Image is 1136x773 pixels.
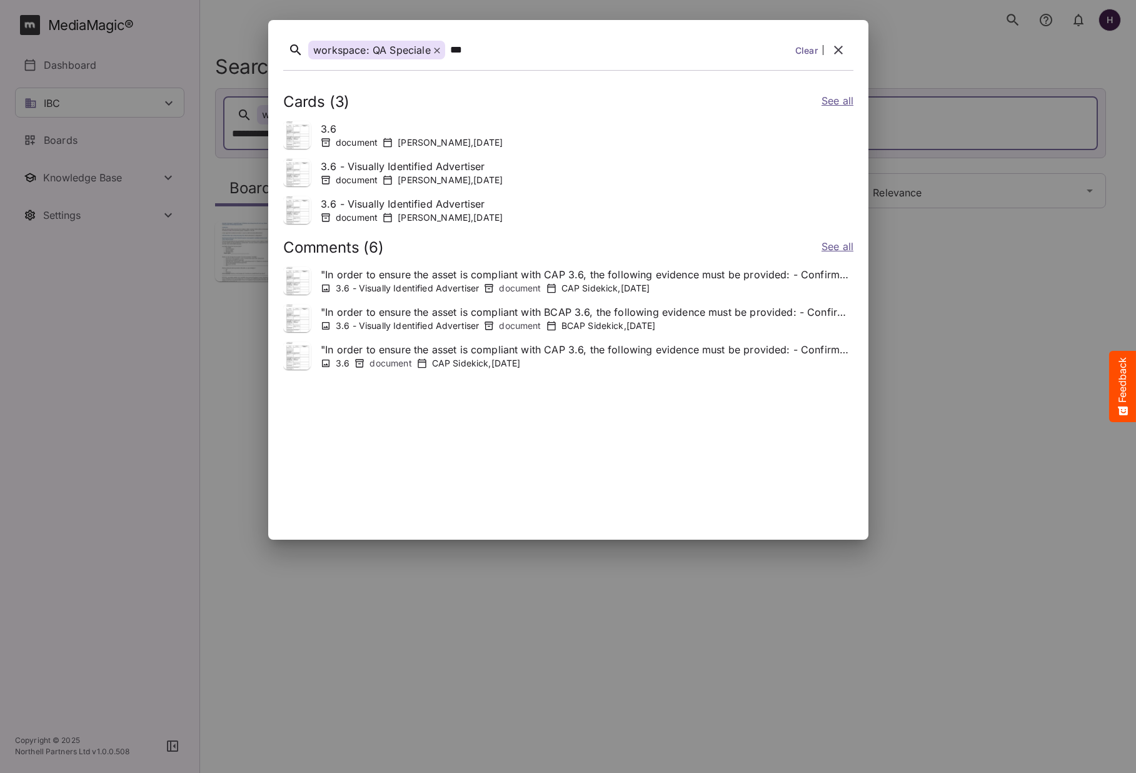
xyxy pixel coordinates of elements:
[431,357,520,370] p: CAP Sidekick , [DATE]
[283,121,311,149] img: thumbnail.jpg
[321,121,503,136] p: 3.6
[308,41,445,60] div: workspace: QA Speciale
[283,159,311,186] img: thumbnail.jpg
[821,93,853,111] a: See all
[398,211,503,224] p: [PERSON_NAME] , [DATE]
[321,342,853,357] p: " In order to ensure the asset is compliant with CAP 3.6, the following evidence must be provided...
[336,211,378,224] p: document
[499,282,541,295] p: document
[321,267,853,282] p: " In order to ensure the asset is compliant with CAP 3.6, the following evidence must be provided...
[283,305,311,332] img: thumbnail.jpg
[561,320,655,332] p: BCAP Sidekick , [DATE]
[283,342,311,370] img: thumbnail.jpg
[336,357,349,370] p: 3.6
[336,136,378,149] p: document
[1109,351,1136,422] button: Feedback
[369,357,411,370] p: document
[321,159,503,174] p: 3.6 - Visually Identified Advertiser
[283,267,311,295] img: thumbnail.jpg
[336,174,378,186] p: document
[499,320,541,332] p: document
[283,239,384,257] h2: Comments ( 6 )
[283,93,349,111] h2: Cards ( 3 )
[398,174,503,186] p: [PERSON_NAME] , [DATE]
[561,282,650,295] p: CAP Sidekick , [DATE]
[283,196,311,224] img: thumbnail.jpg
[336,282,479,295] p: 3.6 - Visually Identified Advertiser
[321,196,503,211] p: 3.6 - Visually Identified Advertiser
[795,44,818,57] a: Clear
[321,305,853,320] p: " In order to ensure the asset is compliant with BCAP 3.6, the following evidence must be provide...
[821,239,853,257] a: See all
[398,136,503,149] p: [PERSON_NAME] , [DATE]
[336,320,479,332] p: 3.6 - Visually Identified Advertiser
